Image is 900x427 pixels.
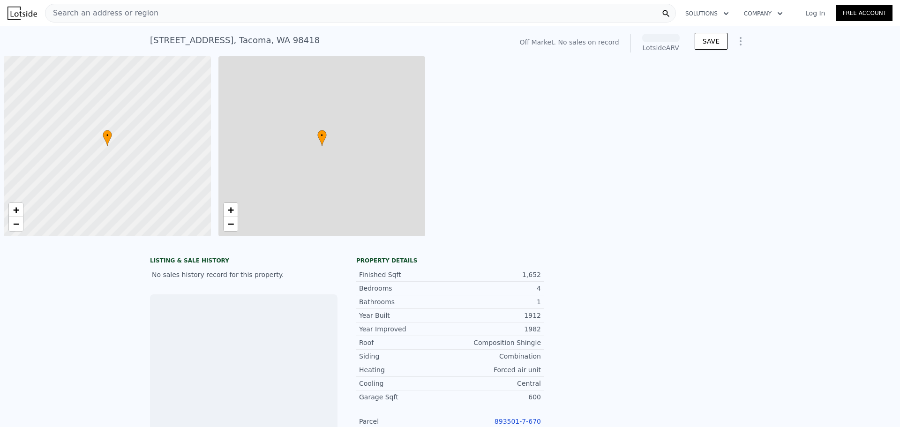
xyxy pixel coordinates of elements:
[224,203,238,217] a: Zoom in
[450,297,541,307] div: 1
[359,365,450,375] div: Heating
[359,338,450,347] div: Roof
[450,284,541,293] div: 4
[642,43,680,52] div: Lotside ARV
[794,8,836,18] a: Log In
[836,5,892,21] a: Free Account
[450,365,541,375] div: Forced air unit
[450,392,541,402] div: 600
[359,324,450,334] div: Year Improved
[450,270,541,279] div: 1,652
[9,217,23,231] a: Zoom out
[13,204,19,216] span: +
[317,130,327,146] div: •
[224,217,238,231] a: Zoom out
[695,33,727,50] button: SAVE
[450,324,541,334] div: 1982
[356,257,544,264] div: Property details
[227,204,233,216] span: +
[150,266,337,283] div: No sales history record for this property.
[731,32,750,51] button: Show Options
[150,257,337,266] div: LISTING & SALE HISTORY
[13,218,19,230] span: −
[450,379,541,388] div: Central
[359,270,450,279] div: Finished Sqft
[495,418,541,425] a: 893501-7-670
[9,203,23,217] a: Zoom in
[103,130,112,146] div: •
[450,338,541,347] div: Composition Shingle
[359,379,450,388] div: Cooling
[519,37,619,47] div: Off Market. No sales on record
[359,284,450,293] div: Bedrooms
[103,131,112,140] span: •
[678,5,736,22] button: Solutions
[45,7,158,19] span: Search an address or region
[150,34,320,47] div: [STREET_ADDRESS] , Tacoma , WA 98418
[359,311,450,320] div: Year Built
[450,311,541,320] div: 1912
[317,131,327,140] span: •
[359,417,450,426] div: Parcel
[450,352,541,361] div: Combination
[736,5,790,22] button: Company
[7,7,37,20] img: Lotside
[359,297,450,307] div: Bathrooms
[359,392,450,402] div: Garage Sqft
[227,218,233,230] span: −
[359,352,450,361] div: Siding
